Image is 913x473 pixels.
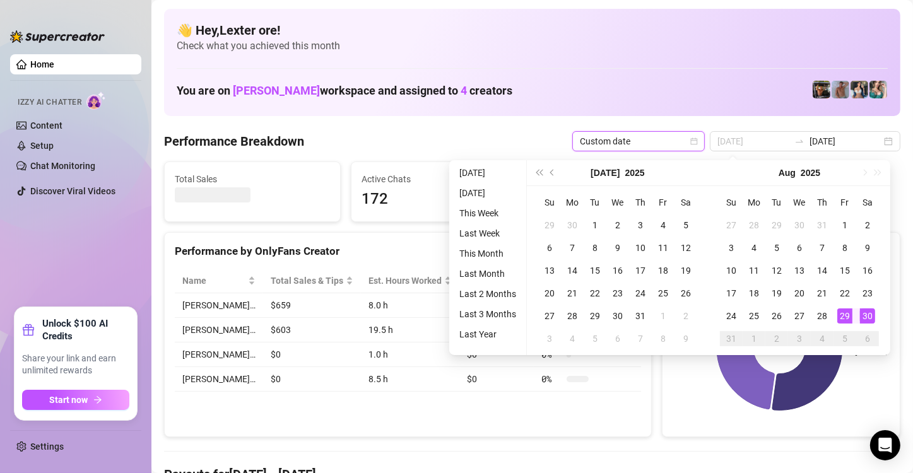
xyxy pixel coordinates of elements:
td: 2025-07-11 [652,237,674,259]
td: 2025-08-27 [788,305,811,327]
div: 14 [565,263,580,278]
td: 2025-09-01 [743,327,765,350]
td: 2025-07-08 [584,237,606,259]
td: 2025-08-04 [743,237,765,259]
td: $0 [459,367,534,392]
td: 2025-08-11 [743,259,765,282]
th: Th [629,191,652,214]
div: 29 [837,308,852,324]
td: 2025-08-20 [788,282,811,305]
div: 28 [565,308,580,324]
div: Est. Hours Worked [368,274,442,288]
td: 2025-08-18 [743,282,765,305]
td: 2025-08-15 [833,259,856,282]
div: 30 [610,308,625,324]
div: 23 [860,286,875,301]
td: 2025-09-02 [765,327,788,350]
div: 29 [542,218,557,233]
a: Chat Monitoring [30,161,95,171]
th: Mo [561,191,584,214]
td: 2025-07-06 [538,237,561,259]
div: 9 [860,240,875,255]
div: 15 [587,263,603,278]
td: 2025-08-08 [652,327,674,350]
div: 1 [656,308,671,324]
td: 2025-08-19 [765,282,788,305]
img: Zaddy [869,81,887,98]
div: 1 [746,331,762,346]
div: 12 [769,263,784,278]
td: 2025-08-01 [652,305,674,327]
td: $603 [263,318,361,342]
button: Choose a year [625,160,645,185]
td: 2025-06-29 [538,214,561,237]
li: This Week [454,206,521,221]
span: calendar [690,137,698,145]
td: 2025-06-30 [561,214,584,237]
td: 2025-07-14 [561,259,584,282]
div: 2 [769,331,784,346]
div: 16 [860,263,875,278]
div: 8 [587,240,603,255]
td: 2025-07-09 [606,237,629,259]
span: 172 [362,187,517,211]
div: 2 [860,218,875,233]
div: 23 [610,286,625,301]
a: Home [30,59,54,69]
div: 29 [587,308,603,324]
td: 2025-07-16 [606,259,629,282]
span: 4 [461,84,467,97]
span: arrow-right [93,395,102,404]
div: 7 [815,240,830,255]
input: End date [810,134,881,148]
div: 10 [724,263,739,278]
td: 2025-08-09 [674,327,697,350]
div: 8 [837,240,852,255]
td: 2025-08-01 [833,214,856,237]
strong: Unlock $100 AI Credits [42,317,129,342]
td: 2025-07-13 [538,259,561,282]
span: gift [22,324,35,336]
td: 2025-07-29 [584,305,606,327]
div: 4 [746,240,762,255]
td: 2025-07-20 [538,282,561,305]
th: We [606,191,629,214]
div: 7 [633,331,648,346]
div: 22 [587,286,603,301]
span: Check what you achieved this month [177,39,888,53]
li: Last Month [454,266,521,281]
div: 1 [587,218,603,233]
div: 6 [542,240,557,255]
div: 24 [724,308,739,324]
th: Tu [765,191,788,214]
div: 9 [610,240,625,255]
li: [DATE] [454,185,521,201]
img: Joey [832,81,849,98]
div: 5 [837,331,852,346]
td: 2025-08-28 [811,305,833,327]
div: 4 [565,331,580,346]
div: 11 [656,240,671,255]
td: 2025-08-03 [720,237,743,259]
div: 7 [565,240,580,255]
th: We [788,191,811,214]
div: 3 [724,240,739,255]
button: Previous month (PageUp) [546,160,560,185]
div: 18 [656,263,671,278]
td: 2025-08-21 [811,282,833,305]
div: Performance by OnlyFans Creator [175,243,641,260]
td: $659 [263,293,361,318]
td: 2025-08-04 [561,327,584,350]
div: 10 [633,240,648,255]
span: Total Sales [175,172,330,186]
td: 2025-07-26 [674,282,697,305]
div: 13 [792,263,807,278]
input: Start date [717,134,789,148]
td: 2025-08-09 [856,237,879,259]
td: 2025-09-05 [833,327,856,350]
div: 3 [542,331,557,346]
td: 2025-08-08 [833,237,856,259]
div: 27 [792,308,807,324]
div: 9 [678,331,693,346]
a: Settings [30,441,64,452]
